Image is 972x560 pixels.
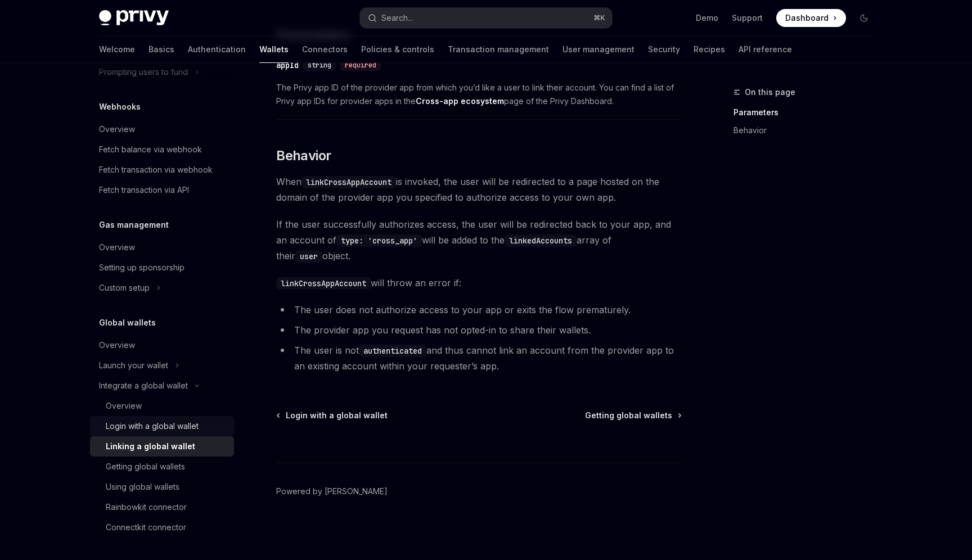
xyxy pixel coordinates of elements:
[106,440,195,453] div: Linking a global wallet
[90,258,234,278] a: Setting up sponsorship
[106,399,142,413] div: Overview
[336,234,422,247] code: type: 'cross_app'
[90,477,234,497] a: Using global wallets
[99,100,141,114] h5: Webhooks
[99,241,135,254] div: Overview
[276,302,682,318] li: The user does not authorize access to your app or exits the flow prematurely.
[585,410,672,421] span: Getting global wallets
[99,143,202,156] div: Fetch balance via webhook
[276,342,682,374] li: The user is not and thus cannot link an account from the provider app to an existing account with...
[148,36,174,63] a: Basics
[99,36,135,63] a: Welcome
[776,9,846,27] a: Dashboard
[90,139,234,160] a: Fetch balance via webhook
[308,61,331,70] span: string
[259,36,289,63] a: Wallets
[90,119,234,139] a: Overview
[99,183,189,197] div: Fetch transaction via API
[90,396,234,416] a: Overview
[90,457,234,477] a: Getting global wallets
[99,359,168,372] div: Launch your wallet
[359,345,426,357] code: authenticated
[90,416,234,436] a: Login with a global wallet
[286,410,388,421] span: Login with a global wallet
[785,12,829,24] span: Dashboard
[733,121,882,139] a: Behavior
[106,521,186,534] div: Connectkit connector
[732,12,763,24] a: Support
[99,281,150,295] div: Custom setup
[855,9,873,27] button: Toggle dark mode
[648,36,680,63] a: Security
[696,12,718,24] a: Demo
[361,36,434,63] a: Policies & controls
[99,163,213,177] div: Fetch transaction via webhook
[90,160,234,180] a: Fetch transaction via webhook
[276,486,388,497] a: Powered by [PERSON_NAME]
[733,103,882,121] a: Parameters
[90,237,234,258] a: Overview
[360,8,612,28] button: Search...⌘K
[106,460,185,473] div: Getting global wallets
[99,316,156,329] h5: Global wallets
[416,96,504,106] strong: Cross-app ecosystem
[302,36,348,63] a: Connectors
[276,322,682,338] li: The provider app you request has not opted-in to share their wallets.
[739,36,792,63] a: API reference
[381,11,413,25] div: Search...
[340,60,381,71] div: required
[276,147,331,165] span: Behavior
[593,13,605,22] span: ⌘ K
[90,335,234,355] a: Overview
[276,277,371,290] code: linkCrossAppAccount
[276,216,682,264] span: If the user successfully authorizes access, the user will be redirected back to your app, and an ...
[90,517,234,538] a: Connectkit connector
[745,85,795,99] span: On this page
[99,123,135,136] div: Overview
[276,81,682,108] span: The Privy app ID of the provider app from which you’d like a user to link their account. You can ...
[277,410,388,421] a: Login with a global wallet
[90,436,234,457] a: Linking a global wallet
[301,176,396,188] code: linkCrossAppAccount
[694,36,725,63] a: Recipes
[99,338,135,352] div: Overview
[276,174,682,205] span: When is invoked, the user will be redirected to a page hosted on the domain of the provider app y...
[99,379,188,392] div: Integrate a global wallet
[295,250,322,263] code: user
[106,419,199,433] div: Login with a global wallet
[276,275,682,291] span: will throw an error if:
[188,36,246,63] a: Authentication
[562,36,634,63] a: User management
[99,218,169,232] h5: Gas management
[505,234,577,247] code: linkedAccounts
[585,410,681,421] a: Getting global wallets
[448,36,549,63] a: Transaction management
[90,180,234,200] a: Fetch transaction via API
[99,261,184,274] div: Setting up sponsorship
[276,60,299,71] div: appId
[106,480,179,494] div: Using global wallets
[99,10,169,26] img: dark logo
[106,500,187,514] div: Rainbowkit connector
[90,497,234,517] a: Rainbowkit connector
